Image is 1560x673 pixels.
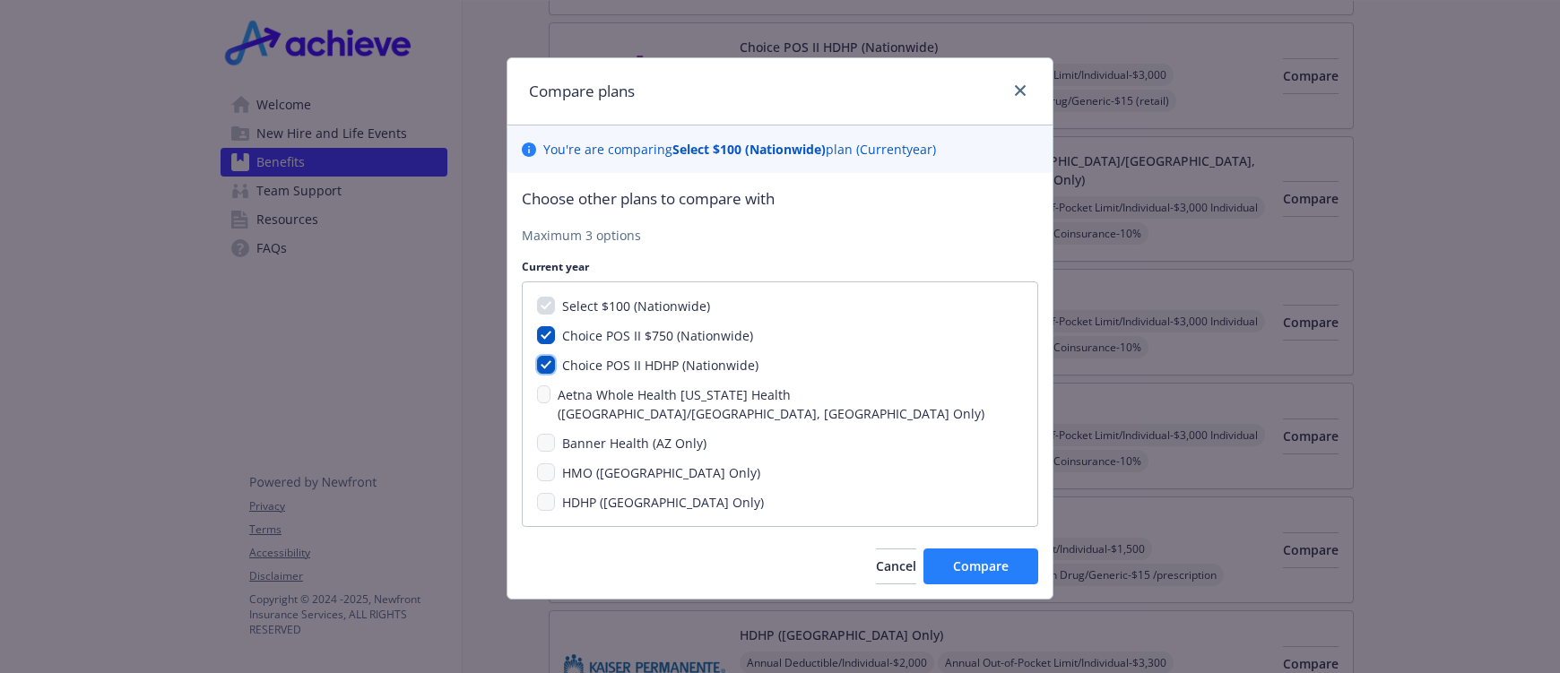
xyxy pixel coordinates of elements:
a: close [1010,80,1031,101]
span: Choice POS II $750 (Nationwide) [562,327,753,344]
button: Compare [923,548,1038,584]
span: Aetna Whole Health [US_STATE] Health ([GEOGRAPHIC_DATA]/[GEOGRAPHIC_DATA], [GEOGRAPHIC_DATA] Only) [558,386,984,422]
span: HDHP ([GEOGRAPHIC_DATA] Only) [562,494,764,511]
span: Choice POS II HDHP (Nationwide) [562,357,758,374]
h1: Compare plans [529,80,635,103]
button: Cancel [876,548,916,584]
span: Select $100 (Nationwide) [562,298,710,315]
span: Cancel [876,557,916,574]
p: Choose other plans to compare with [522,187,1038,211]
p: Current year [522,259,1038,274]
span: Banner Health (AZ Only) [562,435,706,452]
span: HMO ([GEOGRAPHIC_DATA] Only) [562,464,760,481]
b: Select $100 (Nationwide) [672,141,826,158]
span: Compare [953,557,1009,574]
p: You ' re are comparing plan ( Current year) [543,140,936,159]
p: Maximum 3 options [522,226,1038,245]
